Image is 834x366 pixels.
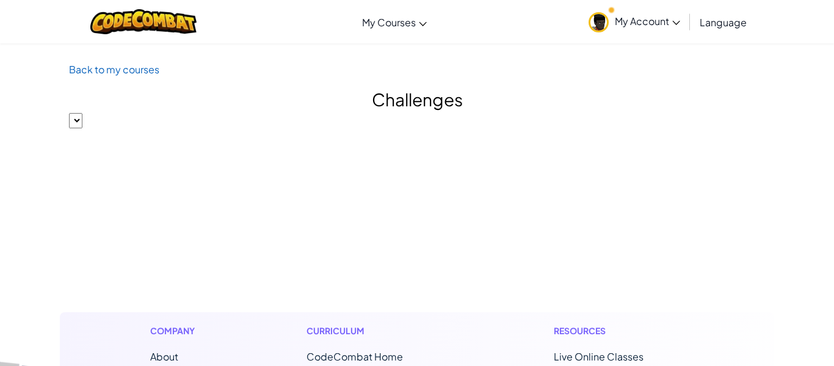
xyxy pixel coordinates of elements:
img: avatar [589,12,609,32]
span: My Account [615,15,680,27]
h1: Curriculum [306,324,454,337]
h1: Resources [554,324,684,337]
a: About [150,350,178,363]
a: Back to my courses [69,63,159,76]
img: CodeCombat logo [90,9,197,34]
h2: Challenges [69,87,765,112]
h1: Company [150,324,207,337]
a: My Account [582,2,686,41]
a: My Courses [356,5,433,38]
a: Live Online Classes [554,350,644,363]
span: Language [700,16,747,29]
span: My Courses [362,16,416,29]
span: CodeCombat Home [306,350,403,363]
a: Language [694,5,753,38]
